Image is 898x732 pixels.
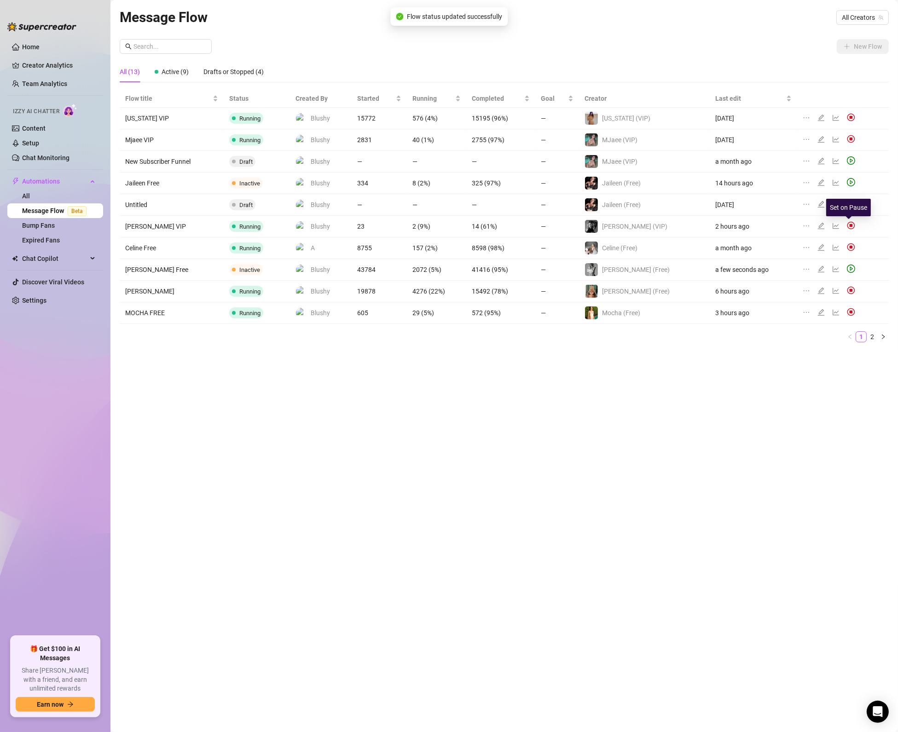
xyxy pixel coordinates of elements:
button: Earn nowarrow-right [16,697,95,712]
th: Completed [466,90,535,108]
td: — [535,237,579,259]
img: Chat Copilot [12,255,18,262]
img: MJaee (VIP) [585,133,598,146]
span: Inactive [239,180,260,187]
td: 2 hours ago [710,216,797,237]
span: right [881,334,886,340]
span: ellipsis [803,222,810,230]
td: 19878 [352,281,407,302]
span: Draft [239,158,253,165]
span: line-chart [832,114,840,121]
span: Celine (Free) [602,244,637,252]
span: play-circle [847,178,855,186]
td: — [466,194,535,216]
span: edit [817,201,825,208]
span: thunderbolt [12,178,19,185]
button: right [878,331,889,342]
td: Jaileen Free [120,173,224,194]
td: Celine Free [120,237,224,259]
span: line-chart [832,179,840,186]
img: svg%3e [847,286,855,294]
img: Georgia (VIP) [585,112,598,125]
td: — [535,108,579,129]
img: Blushy [296,178,307,189]
a: Chat Monitoring [22,154,70,161]
td: 40 (1%) [407,129,466,151]
span: Blushy [311,135,330,145]
td: — [407,194,466,216]
th: Last edit [710,90,797,108]
span: Mocha (Free) [602,309,640,317]
img: Blushy [296,113,307,124]
button: left [845,331,856,342]
span: Earn now [37,701,64,708]
span: All Creators [842,11,883,24]
img: svg%3e [847,113,855,121]
td: — [352,194,407,216]
td: [PERSON_NAME] [120,281,224,302]
td: — [352,151,407,173]
img: Blushy [296,200,307,210]
div: Drafts or Stopped (4) [203,67,264,77]
td: 334 [352,173,407,194]
span: Active (9) [162,68,189,75]
span: play-circle [847,156,855,165]
span: Blushy [311,178,330,188]
li: 2 [867,331,878,342]
a: 1 [856,332,866,342]
a: Content [22,125,46,132]
td: — [535,259,579,281]
span: ellipsis [803,287,810,294]
a: 2 [867,332,877,342]
td: — [407,151,466,173]
img: Blushy [296,221,307,232]
span: edit [817,136,825,143]
td: 41416 (95%) [466,259,535,281]
td: 43784 [352,259,407,281]
th: Goal [535,90,579,108]
td: [US_STATE] VIP [120,108,224,129]
span: line-chart [832,157,840,165]
article: Message Flow [120,6,208,28]
td: [DATE] [710,194,797,216]
span: Flow title [125,93,211,104]
td: a month ago [710,237,797,259]
span: edit [817,265,825,273]
span: edit [817,287,825,294]
img: Kennedy (Free) [585,263,598,276]
td: 15772 [352,108,407,129]
img: Blushy [296,265,307,275]
span: MJaee (VIP) [602,136,637,144]
img: Mocha (Free) [585,306,598,319]
span: Jaileen (Free) [602,179,641,187]
img: svg%3e [847,308,855,316]
td: Mjaee VIP [120,129,224,151]
span: Running [412,93,453,104]
img: svg%3e [847,243,855,251]
td: 15492 (78%) [466,281,535,302]
span: Inactive [239,266,260,273]
img: Celine (Free) [585,242,598,254]
td: 2072 (5%) [407,259,466,281]
img: Blushy [296,135,307,145]
span: left [847,334,853,340]
span: Running [239,288,261,295]
span: Running [239,223,261,230]
span: check-circle [396,13,403,20]
td: Untitled [120,194,224,216]
span: Draft [239,202,253,208]
span: team [878,15,884,20]
td: — [535,129,579,151]
td: [DATE] [710,108,797,129]
span: Blushy [311,308,330,318]
span: edit [817,244,825,251]
td: a month ago [710,151,797,173]
img: Blushy [296,156,307,167]
img: Blushy [296,308,307,318]
span: [PERSON_NAME] (VIP) [602,223,667,230]
img: svg%3e [847,221,855,230]
span: Running [239,310,261,317]
img: A [296,243,307,254]
th: Started [352,90,407,108]
td: 14 (61%) [466,216,535,237]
